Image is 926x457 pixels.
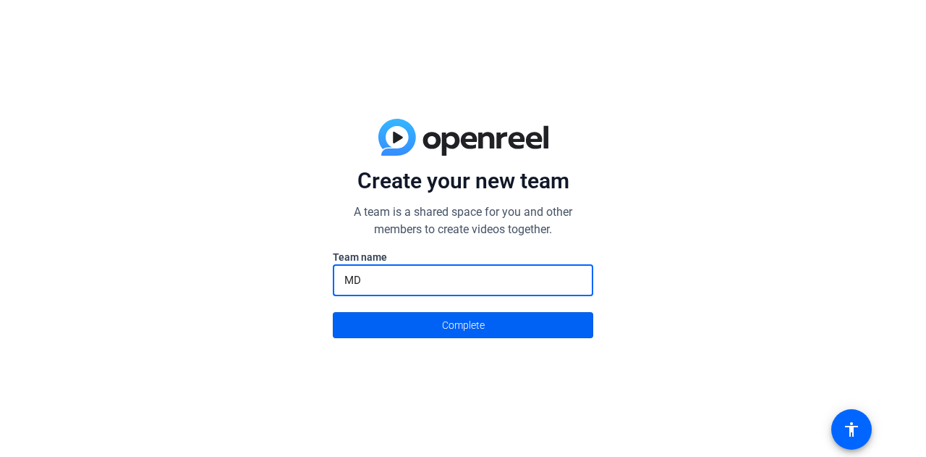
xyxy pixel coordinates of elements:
span: Complete [442,311,485,339]
img: blue-gradient.svg [378,119,548,156]
button: Complete [333,312,593,338]
input: Enter here [344,272,582,289]
p: Create your new team [333,167,593,195]
label: Team name [333,250,593,264]
p: A team is a shared space for you and other members to create videos together. [333,204,593,238]
mat-icon: accessibility [843,421,860,438]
